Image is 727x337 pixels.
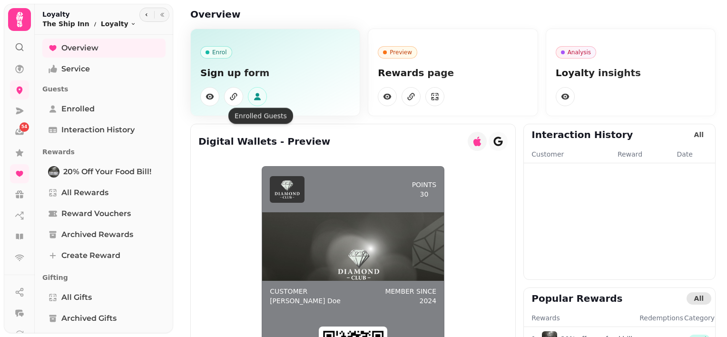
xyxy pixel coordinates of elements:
p: The Ship Inn [42,19,89,29]
img: 20% off your food bill! [49,167,59,177]
th: Date [676,149,715,163]
a: 54 [10,122,29,141]
a: Create reward [42,246,166,265]
p: 30 [420,189,428,199]
p: Rewards page [378,66,528,79]
img: header [274,178,301,201]
th: Customer [524,149,617,163]
h2: Digital Wallets - Preview [198,135,330,148]
p: Rewards [42,143,166,160]
p: Enrol [212,49,227,56]
span: Reward Vouchers [61,208,131,219]
nav: breadcrumb [42,19,136,29]
button: All [687,292,711,305]
a: Interaction History [42,120,166,139]
a: All Rewards [42,183,166,202]
button: All [687,129,711,141]
th: Reward [617,149,677,163]
th: Category [684,313,715,327]
p: Gifting [42,269,166,286]
p: Member since [385,287,436,296]
a: Reward Vouchers [42,204,166,223]
p: Preview [390,49,412,56]
button: Loyalty [101,19,136,29]
p: Guests [42,80,166,98]
h2: Overview [190,8,373,21]
span: Archived Rewards [61,229,133,240]
span: Archived Gifts [61,313,117,324]
span: Overview [61,42,98,54]
a: All Gifts [42,288,166,307]
p: Customer [270,287,341,296]
div: Enrolled Guests [228,108,293,124]
span: 20% off your food bill! [63,166,151,178]
th: Redemptions [639,313,684,327]
p: [PERSON_NAME] Doe [270,296,341,306]
span: Enrolled [61,103,95,115]
span: Service [61,63,90,75]
h2: Loyalty [42,10,136,19]
span: All Gifts [61,292,92,303]
span: All Rewards [61,187,108,198]
span: All [694,295,704,302]
a: Archived Rewards [42,225,166,244]
p: points [412,180,437,189]
a: Enrolled [42,99,166,119]
span: 54 [21,124,28,130]
a: Overview [42,39,166,58]
h2: Popular Rewards [531,292,622,305]
a: Archived Gifts [42,309,166,328]
a: 20% off your food bill!20% off your food bill! [42,162,166,181]
p: 2024 [420,296,437,306]
a: Service [42,59,166,79]
p: Analysis [568,49,591,56]
h2: Interaction History [531,128,633,141]
span: Create reward [61,250,120,261]
span: All [694,131,704,138]
p: Sign up form [200,66,350,79]
p: Loyalty insights [556,66,706,79]
th: Rewards [524,313,639,327]
span: Interaction History [61,124,135,136]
